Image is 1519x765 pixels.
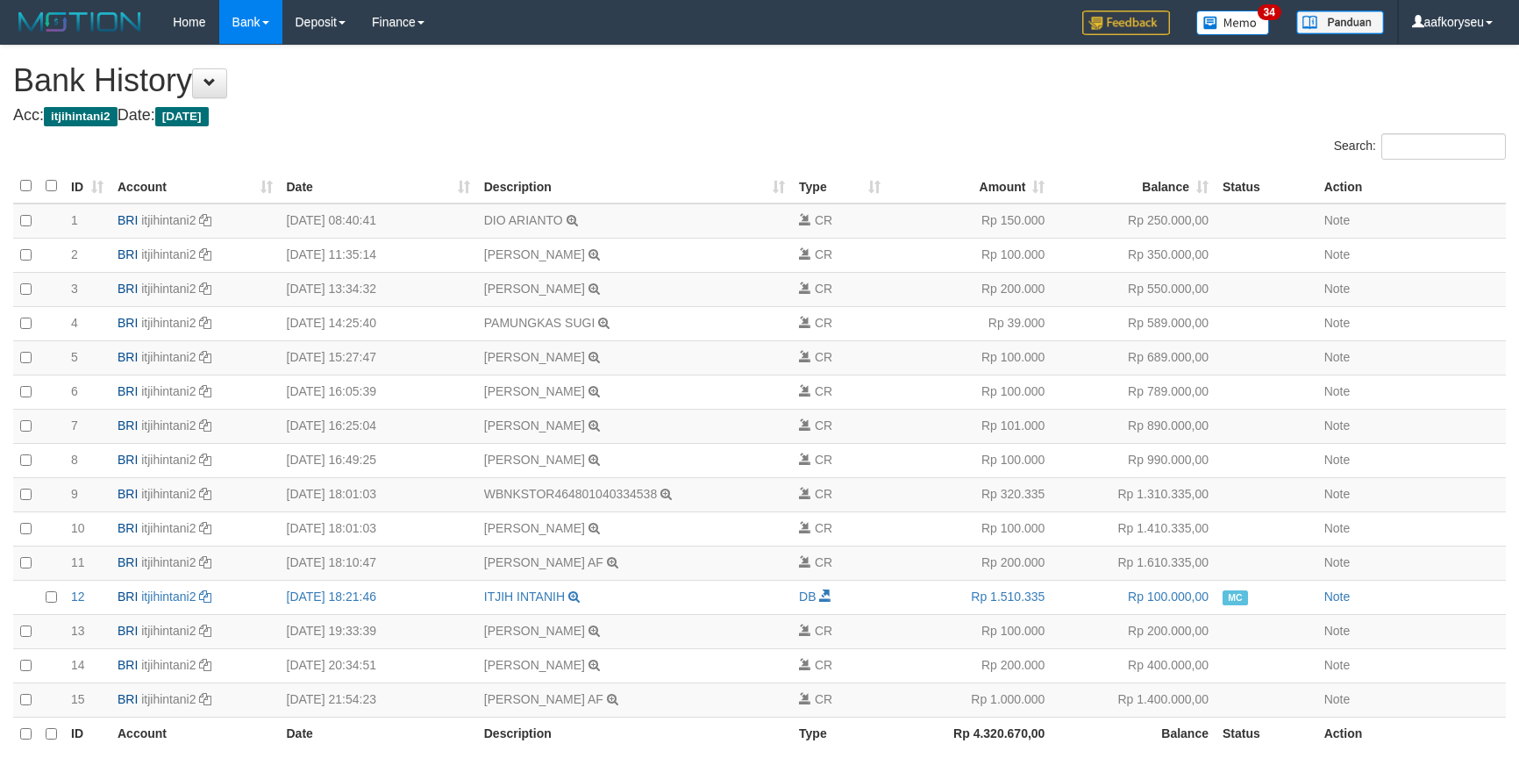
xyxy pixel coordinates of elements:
[484,624,585,638] a: [PERSON_NAME]
[199,521,211,535] a: Copy itjihintani2 to clipboard
[199,487,211,501] a: Copy itjihintani2 to clipboard
[118,213,138,227] span: BRI
[815,555,832,569] span: CR
[199,350,211,364] a: Copy itjihintani2 to clipboard
[1052,614,1216,648] td: Rp 200.000,00
[71,658,85,672] span: 14
[199,282,211,296] a: Copy itjihintani2 to clipboard
[484,418,585,433] a: [PERSON_NAME]
[1052,717,1216,751] th: Balance
[953,726,1045,740] strong: Rp 4.320.670,00
[792,169,888,204] th: Type: activate to sort column ascending
[1052,238,1216,272] td: Rp 350.000,00
[118,418,138,433] span: BRI
[484,384,585,398] a: [PERSON_NAME]
[815,487,832,501] span: CR
[141,282,196,296] a: itjihintani2
[1052,169,1216,204] th: Balance: activate to sort column ascending
[1324,590,1351,604] a: Note
[484,316,595,330] a: PAMUNGKAS SUGI
[280,340,477,375] td: [DATE] 15:27:47
[141,487,196,501] a: itjihintani2
[71,590,85,604] span: 12
[1052,272,1216,306] td: Rp 550.000,00
[155,107,209,126] span: [DATE]
[199,316,211,330] a: Copy itjihintani2 to clipboard
[799,590,816,604] span: DB
[888,477,1052,511] td: Rp 320.335
[477,717,792,751] th: Description
[141,624,196,638] a: itjihintani2
[1324,213,1351,227] a: Note
[1258,4,1281,20] span: 34
[141,590,196,604] a: itjihintani2
[484,213,563,227] a: DIO ARIANTO
[111,169,280,204] th: Account: activate to sort column ascending
[815,350,832,364] span: CR
[888,546,1052,580] td: Rp 200.000
[484,521,585,535] a: [PERSON_NAME]
[888,511,1052,546] td: Rp 100.000
[1324,624,1351,638] a: Note
[280,204,477,239] td: [DATE] 08:40:41
[280,477,477,511] td: [DATE] 18:01:03
[1052,375,1216,409] td: Rp 789.000,00
[199,590,211,604] a: Copy itjihintani2 to clipboard
[1052,683,1216,717] td: Rp 1.400.000,00
[1223,590,1248,605] span: Manually Checked by: aafzefaya
[71,692,85,706] span: 15
[815,453,832,467] span: CR
[280,580,477,614] td: [DATE] 18:21:46
[280,546,477,580] td: [DATE] 18:10:47
[888,306,1052,340] td: Rp 39.000
[118,247,138,261] span: BRI
[118,624,138,638] span: BRI
[888,580,1052,614] td: Rp 1.510.335
[71,350,78,364] span: 5
[280,648,477,683] td: [DATE] 20:34:51
[44,107,118,126] span: itjihintani2
[141,692,196,706] a: itjihintani2
[13,107,1506,125] h4: Acc: Date:
[118,316,138,330] span: BRI
[118,384,138,398] span: BRI
[888,614,1052,648] td: Rp 100.000
[888,409,1052,443] td: Rp 101.000
[199,624,211,638] a: Copy itjihintani2 to clipboard
[792,717,888,751] th: Type
[141,521,196,535] a: itjihintani2
[815,418,832,433] span: CR
[1324,384,1351,398] a: Note
[141,453,196,467] a: itjihintani2
[141,418,196,433] a: itjihintani2
[815,247,832,261] span: CR
[141,555,196,569] a: itjihintani2
[1317,169,1506,204] th: Action
[1052,306,1216,340] td: Rp 589.000,00
[1317,717,1506,751] th: Action
[118,658,138,672] span: BRI
[477,169,792,204] th: Description: activate to sort column ascending
[1324,350,1351,364] a: Note
[1381,133,1506,160] input: Search:
[1334,133,1506,160] label: Search:
[484,487,657,501] a: WBNKSTOR464801040334538
[199,453,211,467] a: Copy itjihintani2 to clipboard
[1324,247,1351,261] a: Note
[71,316,78,330] span: 4
[1324,692,1351,706] a: Note
[815,316,832,330] span: CR
[1296,11,1384,34] img: panduan.png
[815,384,832,398] span: CR
[888,340,1052,375] td: Rp 100.000
[1052,648,1216,683] td: Rp 400.000,00
[888,238,1052,272] td: Rp 100.000
[199,418,211,433] a: Copy itjihintani2 to clipboard
[484,692,603,706] a: [PERSON_NAME] AF
[71,521,85,535] span: 10
[141,384,196,398] a: itjihintani2
[111,717,280,751] th: Account
[280,717,477,751] th: Date
[118,282,138,296] span: BRI
[71,555,85,569] span: 11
